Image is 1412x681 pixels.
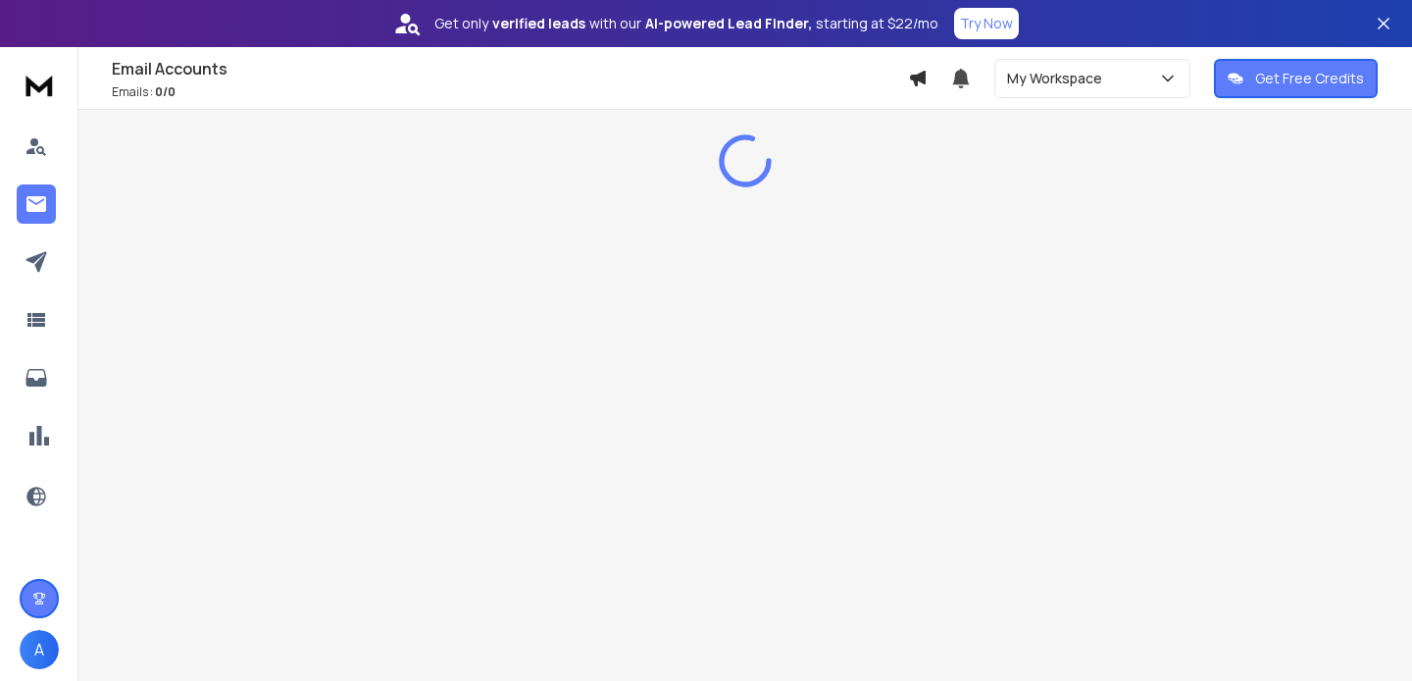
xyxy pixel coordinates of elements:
[960,14,1013,33] p: Try Now
[112,57,908,80] h1: Email Accounts
[492,14,585,33] strong: verified leads
[20,630,59,669] button: A
[112,84,908,100] p: Emails :
[1255,69,1364,88] p: Get Free Credits
[1214,59,1378,98] button: Get Free Credits
[155,83,176,100] span: 0 / 0
[954,8,1019,39] button: Try Now
[1007,69,1110,88] p: My Workspace
[645,14,812,33] strong: AI-powered Lead Finder,
[20,67,59,103] img: logo
[434,14,938,33] p: Get only with our starting at $22/mo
